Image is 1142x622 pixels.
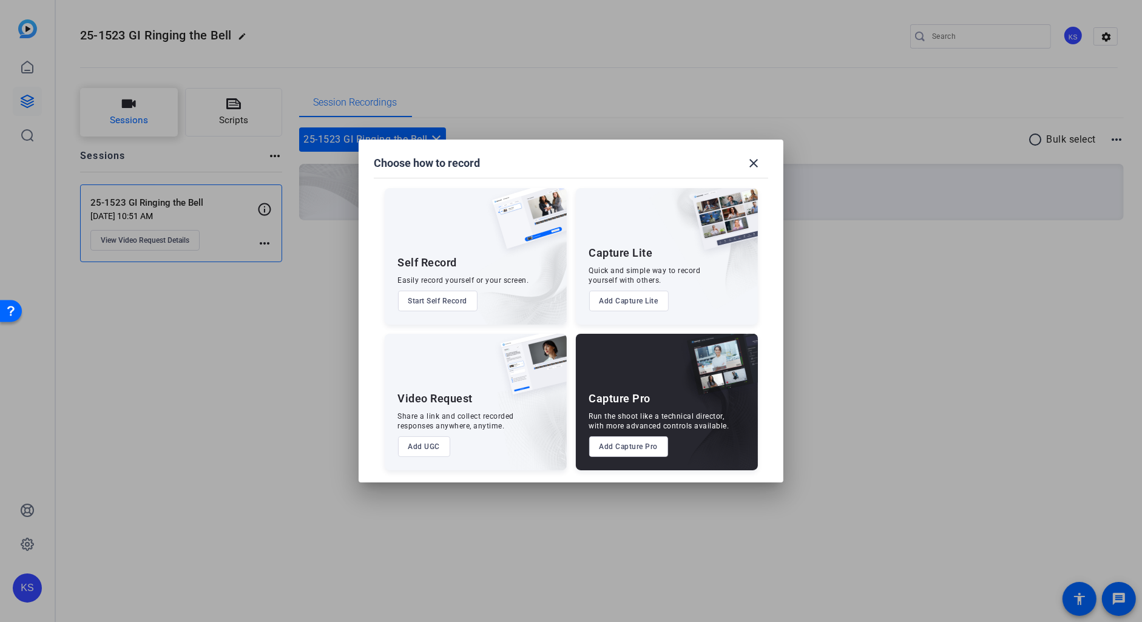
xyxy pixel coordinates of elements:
img: self-record.png [483,188,567,261]
div: Capture Pro [589,391,651,406]
img: embarkstudio-ugc-content.png [496,371,567,470]
button: Add Capture Lite [589,291,669,311]
img: embarkstudio-capture-lite.png [649,188,758,309]
div: Self Record [398,255,458,270]
div: Share a link and collect recorded responses anywhere, anytime. [398,411,515,431]
div: Quick and simple way to record yourself with others. [589,266,701,285]
button: Add UGC [398,436,451,457]
button: Start Self Record [398,291,478,311]
img: embarkstudio-self-record.png [461,214,567,325]
img: capture-pro.png [678,334,758,408]
img: capture-lite.png [683,188,758,262]
div: Video Request [398,391,473,406]
div: Run the shoot like a technical director, with more advanced controls available. [589,411,729,431]
button: Add Capture Pro [589,436,669,457]
h1: Choose how to record [374,156,480,171]
div: Easily record yourself or your screen. [398,276,529,285]
mat-icon: close [746,156,761,171]
img: ugc-content.png [492,334,567,407]
img: embarkstudio-capture-pro.png [668,349,758,470]
div: Capture Lite [589,246,653,260]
